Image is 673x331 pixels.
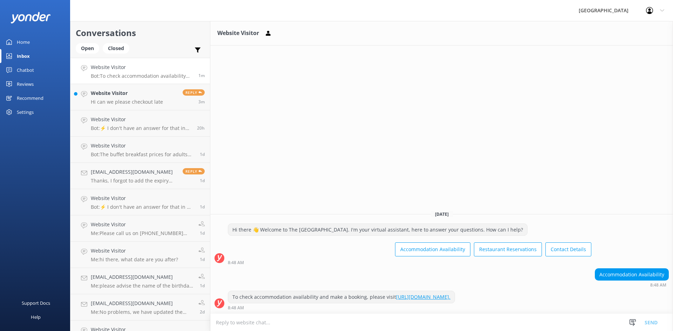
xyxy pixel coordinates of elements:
[91,89,163,97] h4: Website Visitor
[70,137,210,163] a: Website VisitorBot:The buffet breakfast prices for adults are $34.90 for cooked and $24.90 for co...
[228,261,244,265] strong: 8:48 AM
[17,91,43,105] div: Recommend
[70,163,210,189] a: [EMAIL_ADDRESS][DOMAIN_NAME]Thanks, I forgot to add the expiry date, let me resend the email, wit...
[198,99,205,105] span: Sep 20 2025 08:46am (UTC +12:00) Pacific/Auckland
[70,84,210,110] a: Website VisitorHi can we please checkout lateReply3m
[91,273,193,281] h4: [EMAIL_ADDRESS][DOMAIN_NAME]
[595,282,669,287] div: Sep 20 2025 08:48am (UTC +12:00) Pacific/Auckland
[17,105,34,119] div: Settings
[595,269,668,281] div: Accommodation Availability
[22,296,50,310] div: Support Docs
[76,43,99,54] div: Open
[103,44,133,52] a: Closed
[103,43,129,54] div: Closed
[474,242,542,256] button: Restaurant Reservations
[17,49,30,63] div: Inbox
[91,116,192,123] h4: Website Visitor
[91,283,193,289] p: Me: please advise the name of the birthday person & we can have a look at the birthday club list
[70,110,210,137] a: Website VisitorBot:⚡ I don't have an answer for that in my knowledge base. Please try and rephras...
[17,77,34,91] div: Reviews
[70,268,210,294] a: [EMAIL_ADDRESS][DOMAIN_NAME]Me:please advise the name of the birthday person & we can have a look...
[200,283,205,289] span: Sep 18 2025 12:57pm (UTC +12:00) Pacific/Auckland
[17,35,30,49] div: Home
[200,151,205,157] span: Sep 19 2025 12:55am (UTC +12:00) Pacific/Auckland
[91,63,193,71] h4: Website Visitor
[228,224,527,236] div: Hi there 👋 Welcome to The [GEOGRAPHIC_DATA]. I'm your virtual assistant, here to answer your ques...
[200,256,205,262] span: Sep 18 2025 12:59pm (UTC +12:00) Pacific/Auckland
[70,58,210,84] a: Website VisitorBot:To check accommodation availability and make a booking, please visit [URL][DOM...
[91,299,193,307] h4: [EMAIL_ADDRESS][DOMAIN_NAME]
[17,63,34,77] div: Chatbot
[70,294,210,320] a: [EMAIL_ADDRESS][DOMAIN_NAME]Me:No problems, we have updated the email address.2d
[70,215,210,242] a: Website VisitorMe:Please call us on [PHONE_NUMBER] and we can check lost property for you1d
[200,309,205,315] span: Sep 17 2025 03:31pm (UTC +12:00) Pacific/Auckland
[91,309,193,315] p: Me: No problems, we have updated the email address.
[395,242,470,256] button: Accommodation Availability
[228,291,455,303] div: To check accommodation availability and make a booking, please visit
[198,73,205,78] span: Sep 20 2025 08:48am (UTC +12:00) Pacific/Auckland
[91,178,177,184] p: Thanks, I forgot to add the expiry date, let me resend the email, with thanks
[217,29,259,38] h3: Website Visitor
[650,283,666,287] strong: 8:48 AM
[91,204,195,210] p: Bot: ⚡ I don't have an answer for that in my knowledge base. Please try and rephrase your questio...
[431,211,453,217] span: [DATE]
[183,168,205,174] span: Reply
[197,125,205,131] span: Sep 19 2025 11:51am (UTC +12:00) Pacific/Auckland
[200,178,205,184] span: Sep 18 2025 08:01pm (UTC +12:00) Pacific/Auckland
[200,204,205,210] span: Sep 18 2025 04:38pm (UTC +12:00) Pacific/Auckland
[200,230,205,236] span: Sep 18 2025 12:59pm (UTC +12:00) Pacific/Auckland
[91,256,178,263] p: Me: hi there, what date are you after?
[91,151,195,158] p: Bot: The buffet breakfast prices for adults are $34.90 for cooked and $24.90 for continental.
[91,194,195,202] h4: Website Visitor
[91,168,177,176] h4: [EMAIL_ADDRESS][DOMAIN_NAME]
[228,305,455,310] div: Sep 20 2025 08:48am (UTC +12:00) Pacific/Auckland
[545,242,591,256] button: Contact Details
[76,44,103,52] a: Open
[396,294,450,300] a: [URL][DOMAIN_NAME].
[91,125,192,131] p: Bot: ⚡ I don't have an answer for that in my knowledge base. Please try and rephrase your questio...
[183,89,205,96] span: Reply
[11,12,51,23] img: yonder-white-logo.png
[91,230,193,236] p: Me: Please call us on [PHONE_NUMBER] and we can check lost property for you
[91,247,178,255] h4: Website Visitor
[70,242,210,268] a: Website VisitorMe:hi there, what date are you after?1d
[76,26,205,40] h2: Conversations
[31,310,41,324] div: Help
[91,142,195,150] h4: Website Visitor
[70,189,210,215] a: Website VisitorBot:⚡ I don't have an answer for that in my knowledge base. Please try and rephras...
[91,73,193,79] p: Bot: To check accommodation availability and make a booking, please visit [URL][DOMAIN_NAME].
[91,221,193,228] h4: Website Visitor
[228,260,591,265] div: Sep 20 2025 08:48am (UTC +12:00) Pacific/Auckland
[91,99,163,105] p: Hi can we please checkout late
[228,306,244,310] strong: 8:48 AM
